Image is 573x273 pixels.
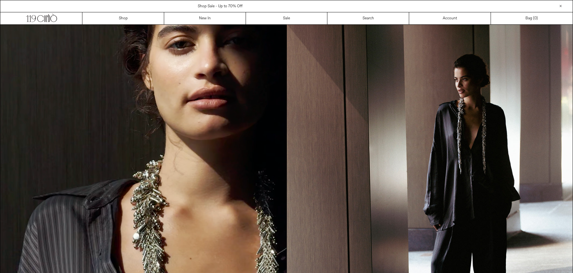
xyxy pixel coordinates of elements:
[198,4,242,9] a: Shop Sale - Up to 70% Off
[164,12,246,24] a: New In
[491,12,573,24] a: Bag ()
[409,12,491,24] a: Account
[246,12,328,24] a: Sale
[534,16,537,21] span: 0
[534,16,538,21] span: )
[82,12,164,24] a: Shop
[327,12,409,24] a: Search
